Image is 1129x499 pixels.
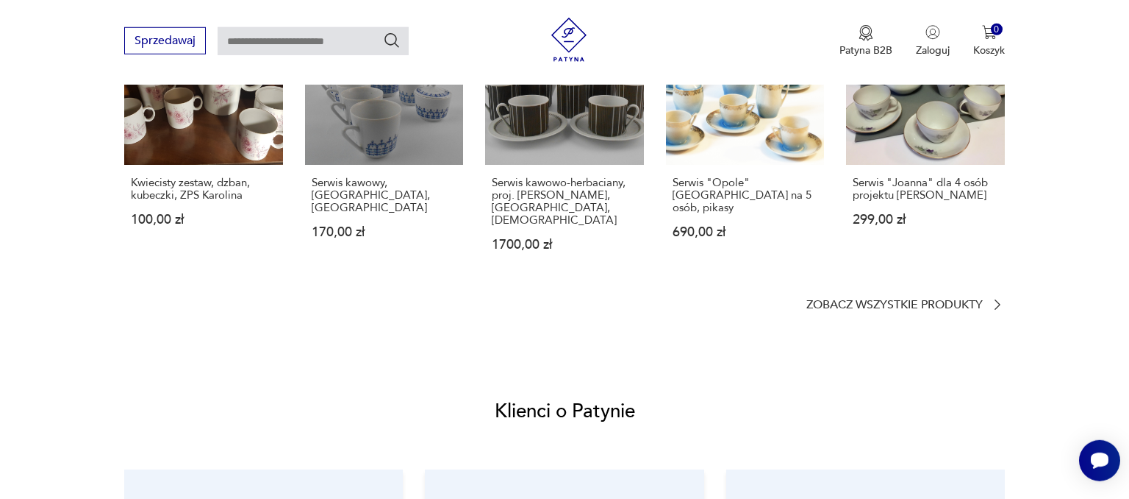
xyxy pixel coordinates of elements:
[124,37,206,47] a: Sprzedawaj
[492,238,637,251] p: 1700,00 zł
[846,7,1005,280] a: KlasykSerwis "Joanna" dla 4 osób projektu Wincentego PotackiegoSerwis "Joanna" dla 4 osób projekt...
[806,300,983,310] p: Zobacz wszystkie produkty
[1079,440,1120,481] iframe: Smartsupp widget button
[547,18,591,62] img: Patyna - sklep z meblami i dekoracjami vintage
[973,43,1005,57] p: Koszyk
[383,32,401,49] button: Szukaj
[495,399,635,424] h2: Klienci o Patynie
[853,213,998,226] p: 299,00 zł
[839,43,892,57] p: Patyna B2B
[991,24,1003,36] div: 0
[916,43,950,57] p: Zaloguj
[925,25,940,40] img: Ikonka użytkownika
[666,7,825,280] a: KlasykSerwis "Opole" Tułowice na 5 osób, pikasySerwis "Opole" [GEOGRAPHIC_DATA] na 5 osób, pikasy...
[312,177,457,214] p: Serwis kawowy, [GEOGRAPHIC_DATA], [GEOGRAPHIC_DATA]
[973,25,1005,57] button: 0Koszyk
[124,7,283,280] a: Kwiecisty zestaw, dzban, kubeczki, ZPS KarolinaKwiecisty zestaw, dzban, kubeczki, ZPS Karolina100...
[131,177,276,202] p: Kwiecisty zestaw, dzban, kubeczki, ZPS Karolina
[124,27,206,54] button: Sprzedawaj
[305,7,464,280] a: Serwis kawowy, Kahla, NiemcySerwis kawowy, [GEOGRAPHIC_DATA], [GEOGRAPHIC_DATA]170,00 zł
[131,213,276,226] p: 100,00 zł
[859,25,873,41] img: Ikona medalu
[673,177,818,214] p: Serwis "Opole" [GEOGRAPHIC_DATA] na 5 osób, pikasy
[492,177,637,227] p: Serwis kawowo-herbaciany, proj. [PERSON_NAME], [GEOGRAPHIC_DATA], [DEMOGRAPHIC_DATA]
[839,25,892,57] button: Patyna B2B
[806,297,1005,312] a: Zobacz wszystkie produkty
[673,226,818,238] p: 690,00 zł
[916,25,950,57] button: Zaloguj
[485,7,644,280] a: Serwis kawowo-herbaciany, proj. prof. Heinrich Löffelhardt, Arzberg, NiemcySerwis kawowo-herbacia...
[312,226,457,238] p: 170,00 zł
[982,25,997,40] img: Ikona koszyka
[839,25,892,57] a: Ikona medaluPatyna B2B
[853,177,998,202] p: Serwis "Joanna" dla 4 osób projektu [PERSON_NAME]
